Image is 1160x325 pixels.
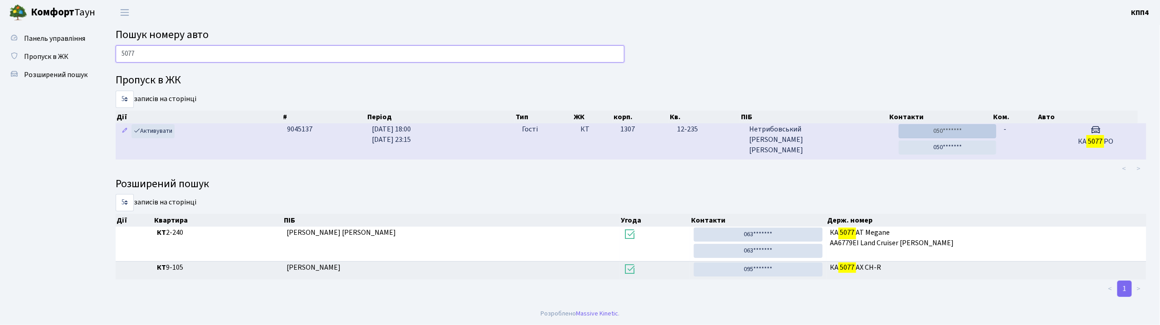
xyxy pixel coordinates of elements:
span: 12-235 [677,124,742,135]
mark: 5077 [838,226,856,239]
span: КА АТ Megane AA6779EI Land Cruiser [PERSON_NAME] [830,228,1143,248]
a: 1 [1117,281,1132,297]
mark: 5077 [1087,135,1104,148]
th: Авто [1037,111,1137,123]
th: Контакти [691,214,827,227]
th: корп. [613,111,669,123]
a: Пропуск в ЖК [5,48,95,66]
span: 2-240 [157,228,279,238]
span: 9-105 [157,262,279,273]
label: записів на сторінці [116,194,196,211]
img: logo.png [9,4,27,22]
span: Розширений пошук [24,70,88,80]
th: Період [366,111,515,123]
b: КПП4 [1131,8,1149,18]
th: ПІБ [283,214,620,227]
b: КТ [157,228,166,238]
th: # [282,111,366,123]
th: Дії [116,111,282,123]
h4: Пропуск в ЖК [116,74,1146,87]
input: Пошук [116,45,624,63]
th: ПІБ [740,111,888,123]
th: Дії [116,214,153,227]
select: записів на сторінці [116,91,134,108]
th: Контакти [889,111,993,123]
th: Квартира [153,214,283,227]
b: Комфорт [31,5,74,19]
b: КТ [157,262,166,272]
span: [PERSON_NAME] [287,262,341,272]
span: Гості [522,124,538,135]
span: - [1004,124,1006,134]
h5: КА РО [1049,137,1143,146]
a: Розширений пошук [5,66,95,84]
a: Панель управління [5,29,95,48]
th: Держ. номер [827,214,1147,227]
h4: Розширений пошук [116,178,1146,191]
span: Панель управління [24,34,85,44]
span: [DATE] 18:00 [DATE] 23:15 [372,124,411,145]
a: Активувати [132,124,175,138]
a: КПП4 [1131,7,1149,18]
span: Пропуск в ЖК [24,52,68,62]
span: [PERSON_NAME] [PERSON_NAME] [287,228,396,238]
span: КА АХ CH-R [830,262,1143,273]
a: Редагувати [119,124,130,138]
div: Розроблено . [541,309,619,319]
th: Кв. [669,111,740,123]
span: Нетрибовський [PERSON_NAME] [PERSON_NAME] [749,124,892,155]
th: Угода [620,214,690,227]
span: 9045137 [288,124,313,134]
button: Переключити навігацію [113,5,136,20]
span: Пошук номеру авто [116,27,209,43]
span: 1307 [621,124,635,134]
select: записів на сторінці [116,194,134,211]
span: Таун [31,5,95,20]
th: Ком. [993,111,1038,123]
mark: 5077 [838,261,856,274]
th: ЖК [573,111,613,123]
th: Тип [515,111,573,123]
label: записів на сторінці [116,91,196,108]
a: Massive Kinetic [576,309,618,318]
span: КТ [580,124,613,135]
